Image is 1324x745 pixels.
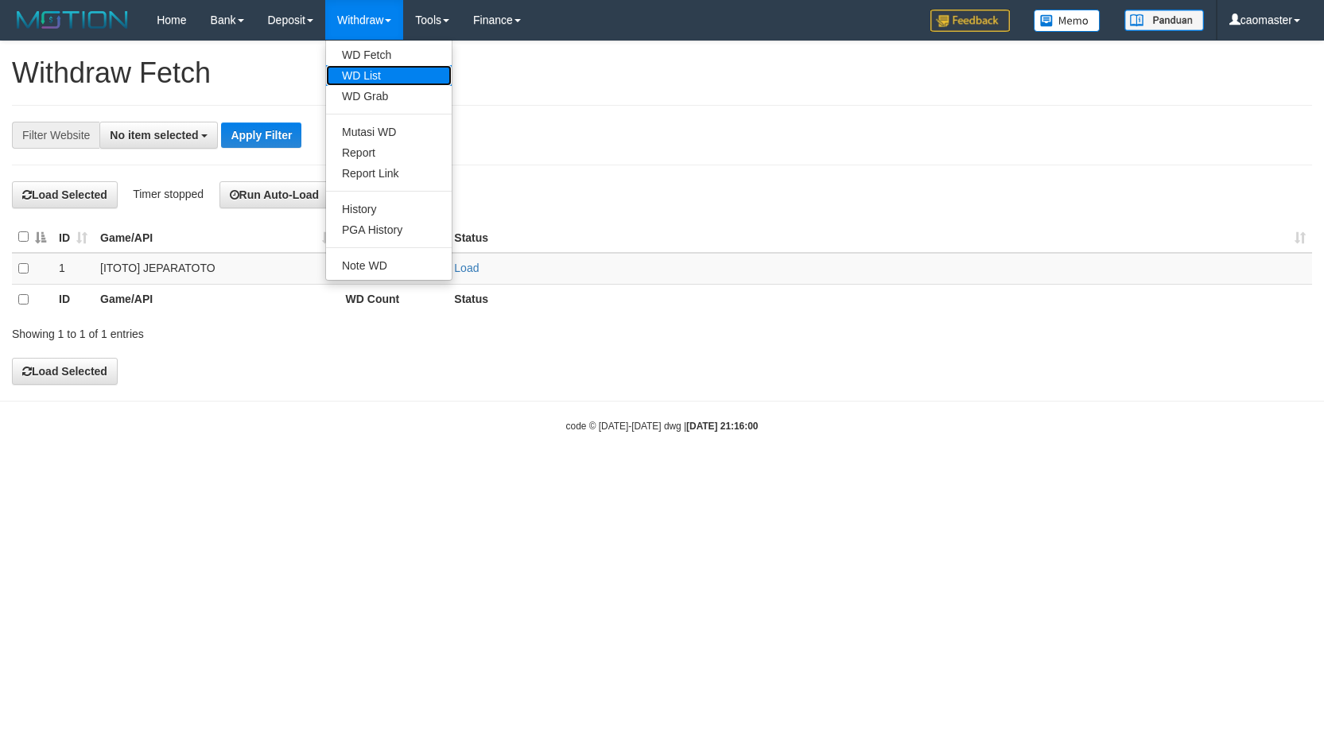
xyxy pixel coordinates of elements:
span: Timer stopped [133,188,204,200]
th: Game/API: activate to sort column ascending [94,222,340,253]
th: ID [52,284,94,315]
img: Feedback.jpg [930,10,1010,32]
strong: [DATE] 21:16:00 [686,421,758,432]
th: Status: activate to sort column ascending [448,222,1312,253]
td: 1 [52,253,94,285]
img: panduan.png [1124,10,1204,31]
button: Apply Filter [221,122,301,148]
div: Filter Website [12,122,99,149]
th: Status [448,284,1312,315]
a: WD List [326,65,452,86]
a: Load [454,262,479,274]
a: Report Link [326,163,452,184]
a: PGA History [326,219,452,240]
td: [ITOTO] JEPARATOTO [94,253,340,285]
th: ID: activate to sort column ascending [52,222,94,253]
button: Run Auto-Load [219,181,330,208]
th: Game/API [94,284,340,315]
span: No item selected [110,129,198,142]
a: History [326,199,452,219]
a: Mutasi WD [326,122,452,142]
a: WD Fetch [326,45,452,65]
div: Showing 1 to 1 of 1 entries [12,320,540,342]
small: code © [DATE]-[DATE] dwg | [566,421,759,432]
a: Note WD [326,255,452,276]
button: Load Selected [12,358,118,385]
button: No item selected [99,122,218,149]
img: MOTION_logo.png [12,8,133,32]
img: Button%20Memo.svg [1034,10,1101,32]
button: Load Selected [12,181,118,208]
a: WD Grab [326,86,452,107]
th: WD Count [340,284,448,315]
a: Report [326,142,452,163]
h1: Withdraw Fetch [12,57,1312,89]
